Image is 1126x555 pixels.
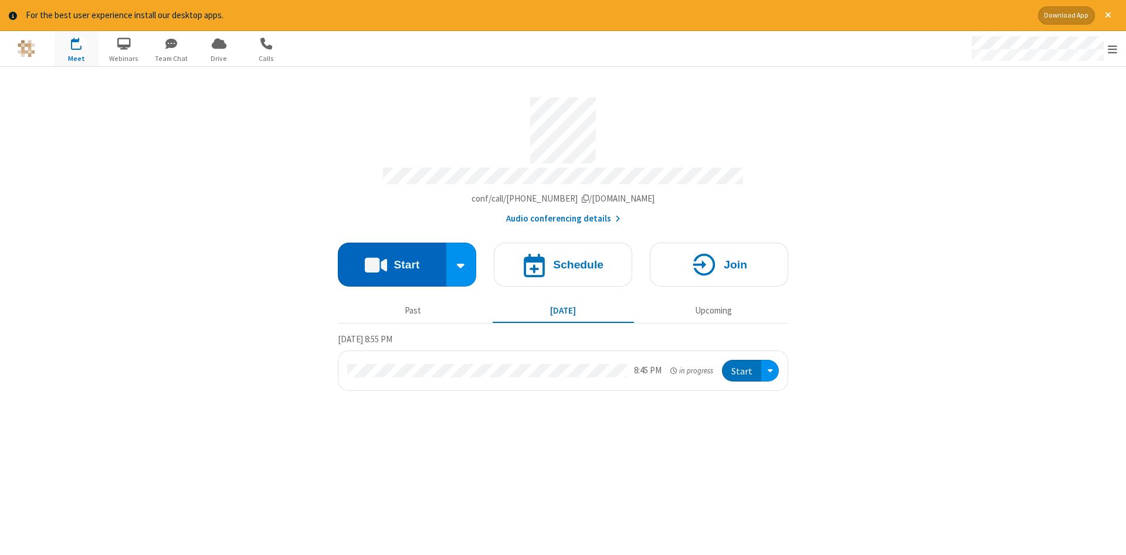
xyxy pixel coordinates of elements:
[643,300,784,322] button: Upcoming
[102,53,146,64] span: Webinars
[446,243,477,287] div: Start conference options
[494,243,632,287] button: Schedule
[670,365,713,376] em: in progress
[18,40,35,57] img: QA Selenium DO NOT DELETE OR CHANGE
[338,88,788,225] section: Account details
[245,53,289,64] span: Calls
[4,31,48,66] button: Logo
[1099,6,1117,25] button: Close alert
[493,300,634,322] button: [DATE]
[961,31,1126,66] div: Open menu
[472,193,655,204] span: Copy my meeting room link
[342,300,484,322] button: Past
[338,243,446,287] button: Start
[55,53,99,64] span: Meet
[761,360,779,382] div: Open menu
[338,333,392,345] span: [DATE] 8:55 PM
[150,53,194,64] span: Team Chat
[634,364,662,377] div: 8:45 PM
[79,38,87,46] div: 1
[394,259,419,270] h4: Start
[197,53,241,64] span: Drive
[1038,6,1095,25] button: Download App
[338,332,788,391] section: Today's Meetings
[722,360,761,382] button: Start
[650,243,788,287] button: Join
[553,259,603,270] h4: Schedule
[724,259,747,270] h4: Join
[26,9,1029,22] div: For the best user experience install our desktop apps.
[506,212,620,226] button: Audio conferencing details
[472,192,655,206] button: Copy my meeting room linkCopy my meeting room link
